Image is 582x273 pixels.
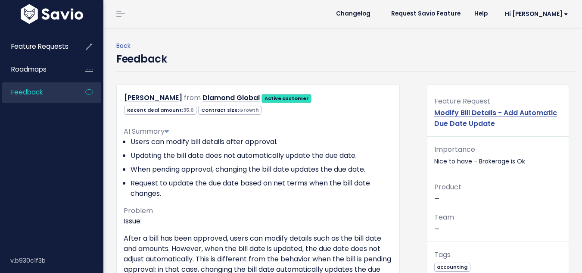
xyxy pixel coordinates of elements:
a: Hi [PERSON_NAME] [495,7,575,21]
a: Modify Bill Details - Add Automatic Due Date Update [434,108,557,129]
li: Users can modify bill details after approval. [131,137,392,147]
h4: Feedback [116,51,167,67]
span: 35.0 [183,107,194,113]
a: Roadmaps [2,60,72,79]
p: Nice to have - Brokerage is Ok [434,144,562,167]
a: [PERSON_NAME] [124,93,182,103]
a: Diamond Global [202,93,260,103]
span: from [184,93,201,103]
span: Product [434,182,461,192]
span: Importance [434,144,475,154]
a: Back [116,41,131,50]
strong: Active customer [265,95,309,102]
span: Growth [239,107,259,113]
span: Hi [PERSON_NAME] [505,11,568,17]
a: accounting [434,262,470,271]
a: Help [467,7,495,20]
span: Tags [434,250,451,260]
li: Updating the bill date does not automatically update the due date. [131,151,392,161]
p: — [434,181,562,204]
div: v.b930c1f3b [10,249,103,272]
li: When pending approval, changing the bill date updates the due date. [131,164,392,175]
span: AI Summary [124,126,169,136]
span: Contract size: [198,106,261,115]
p: Issue: [124,216,392,226]
span: Feature Requests [11,42,68,51]
span: Changelog [336,11,370,17]
img: logo-white.9d6f32f41409.svg [19,4,85,24]
span: Feedback [11,88,43,97]
span: accounting [434,263,470,272]
p: — [434,211,562,235]
a: Feature Requests [2,37,72,56]
span: Team [434,212,454,222]
span: Recent deal amount: [124,106,196,115]
li: Request to update the due date based on net terms when the bill date changes. [131,178,392,199]
a: Request Savio Feature [384,7,467,20]
span: Feature Request [434,96,490,106]
span: Problem [124,206,153,216]
span: Roadmaps [11,65,47,74]
a: Feedback [2,82,72,102]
